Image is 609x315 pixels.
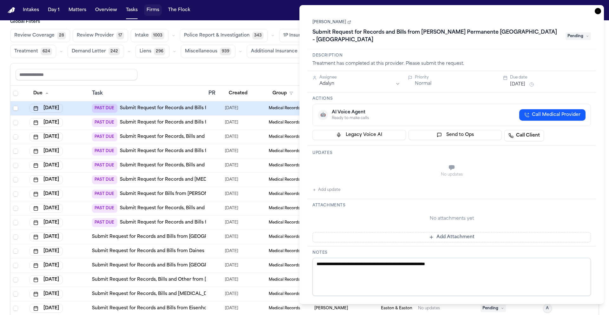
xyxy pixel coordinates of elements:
button: Normal [415,81,431,87]
button: Police Report & Investigation343 [180,29,268,42]
button: Miscellaneous939 [181,45,235,58]
button: Treatment624 [10,45,56,58]
button: The Flock [166,4,193,16]
h3: Attachments [312,203,591,208]
button: Additional Insurance0 [247,45,311,58]
button: Matters [66,4,89,16]
div: Assignee [319,75,400,80]
span: 296 [154,48,165,55]
img: Finch Logo [8,7,15,13]
button: [DATE] [510,81,525,88]
span: 242 [108,48,120,55]
button: Firms [144,4,162,16]
button: Liens296 [135,45,169,58]
h1: Submit Request for Records and Bills from [PERSON_NAME] Permanente [GEOGRAPHIC_DATA] – [GEOGRAPHI... [310,27,562,45]
div: Ready to make calls [332,116,369,121]
div: No attachments yet [312,216,591,222]
h3: Notes [312,250,591,255]
span: 17 [116,32,124,39]
button: Review Coverage28 [10,29,70,42]
h3: Updates [312,151,591,156]
span: 1003 [151,32,164,39]
span: 28 [57,32,66,39]
button: Intakes [20,4,42,16]
span: Additional Insurance [251,48,298,55]
h3: Actions [312,96,591,101]
button: Add Attachment [312,232,591,242]
button: Tasks [123,4,140,16]
a: Home [8,7,15,13]
span: Pending [566,32,591,40]
span: Call Medical Provider [532,112,580,118]
div: Priority [415,75,496,80]
h3: Global Filters [10,19,599,25]
button: Day 1 [45,4,62,16]
button: Intake1003 [131,29,168,42]
button: Add update [312,186,340,194]
div: AI Voice Agent [332,109,369,116]
span: Treatment [14,48,38,55]
a: Call Client [504,130,544,141]
span: 1P Insurance [283,32,311,39]
button: Overview [93,4,120,16]
button: Call Medical Provider [519,109,586,121]
span: Demand Letter [72,48,106,55]
span: Intake [135,32,149,39]
div: Due date [510,75,591,80]
div: No updates [312,172,591,177]
button: Snooze task [528,81,535,88]
span: 343 [252,32,264,39]
div: Treatment has completed at this provider. Please submit the request. [312,61,591,67]
span: 624 [41,48,52,55]
span: Liens [140,48,151,55]
button: Demand Letter242 [68,45,124,58]
span: 939 [220,48,231,55]
button: Legacy Voice AI [312,130,406,140]
button: Send to Ops [409,130,502,140]
button: Review Provider17 [73,29,128,42]
span: Miscellaneous [185,48,217,55]
span: Review Coverage [14,32,55,39]
span: Review Provider [77,32,114,39]
a: [PERSON_NAME] [312,20,351,25]
button: 1P Insurance289 [279,29,330,42]
h3: Description [312,53,591,58]
span: Police Report & Investigation [184,32,250,39]
span: 🤖 [320,112,326,118]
